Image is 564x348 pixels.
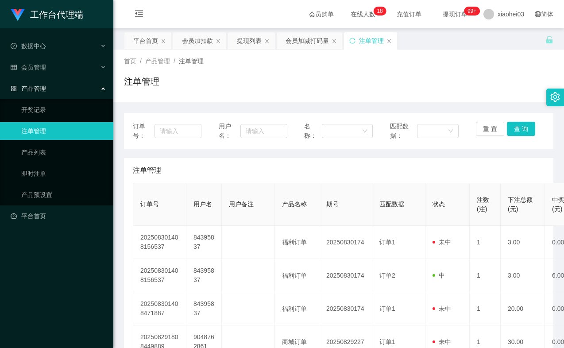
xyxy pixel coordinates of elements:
[448,128,453,135] i: 图标: down
[550,92,560,102] i: 图标: setting
[390,122,417,140] span: 匹配数据：
[216,39,221,44] i: 图标: close
[470,226,501,259] td: 1
[145,58,170,65] span: 产品管理
[124,75,159,88] h1: 注单管理
[433,201,445,208] span: 状态
[282,201,307,208] span: 产品名称
[11,207,106,225] a: 图标: dashboard平台首页
[186,259,222,292] td: 84395837
[133,165,161,176] span: 注单管理
[11,85,46,92] span: 产品管理
[275,226,319,259] td: 福利订单
[240,124,287,138] input: 请输入
[380,7,383,15] p: 8
[286,32,329,49] div: 会员加减打码量
[507,122,535,136] button: 查 询
[379,272,395,279] span: 订单2
[140,201,159,208] span: 订单号
[535,11,541,17] i: 图标: global
[133,292,186,325] td: 202508301408471887
[264,39,270,44] i: 图标: close
[124,58,136,65] span: 首页
[237,32,262,49] div: 提现列表
[193,201,212,208] span: 用户名
[470,292,501,325] td: 1
[433,305,451,312] span: 未中
[545,36,553,44] i: 图标: unlock
[319,292,372,325] td: 20250830174
[386,39,392,44] i: 图标: close
[155,124,201,138] input: 请输入
[501,226,545,259] td: 3.00
[219,122,241,140] span: 用户名：
[30,0,83,29] h1: 工作台代理端
[133,259,186,292] td: 202508301408156537
[11,64,17,70] i: 图标: table
[464,7,480,15] sup: 1020
[21,122,106,140] a: 注单管理
[332,39,337,44] i: 图标: close
[186,292,222,325] td: 84395837
[433,272,445,279] span: 中
[379,338,395,345] span: 订单1
[508,196,533,213] span: 下注总额(元)
[319,226,372,259] td: 20250830174
[476,122,504,136] button: 重 置
[140,58,142,65] span: /
[433,338,451,345] span: 未中
[11,43,46,50] span: 数据中心
[501,292,545,325] td: 20.00
[21,143,106,161] a: 产品列表
[377,7,380,15] p: 1
[433,239,451,246] span: 未中
[174,58,175,65] span: /
[161,39,166,44] i: 图标: close
[11,11,83,18] a: 工作台代理端
[379,201,404,208] span: 匹配数据
[11,43,17,49] i: 图标: check-circle-o
[477,196,489,213] span: 注数(注)
[470,259,501,292] td: 1
[11,64,46,71] span: 会员管理
[133,226,186,259] td: 202508301408156537
[373,7,386,15] sup: 18
[11,9,25,21] img: logo.9652507e.png
[21,165,106,182] a: 即时注单
[133,122,155,140] span: 订单号：
[275,259,319,292] td: 福利订单
[182,32,213,49] div: 会员加扣款
[133,32,158,49] div: 平台首页
[186,226,222,259] td: 84395837
[362,128,367,135] i: 图标: down
[379,305,395,312] span: 订单1
[392,11,426,17] span: 充值订单
[379,239,395,246] span: 订单1
[346,11,380,17] span: 在线人数
[229,201,254,208] span: 用户备注
[501,259,545,292] td: 3.00
[326,201,339,208] span: 期号
[304,122,322,140] span: 名称：
[319,259,372,292] td: 20250830174
[359,32,384,49] div: 注单管理
[275,292,319,325] td: 福利订单
[21,186,106,204] a: 产品预设置
[349,38,355,44] i: 图标: sync
[11,85,17,92] i: 图标: appstore-o
[21,101,106,119] a: 开奖记录
[438,11,472,17] span: 提现订单
[124,0,154,29] i: 图标: menu-fold
[179,58,204,65] span: 注单管理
